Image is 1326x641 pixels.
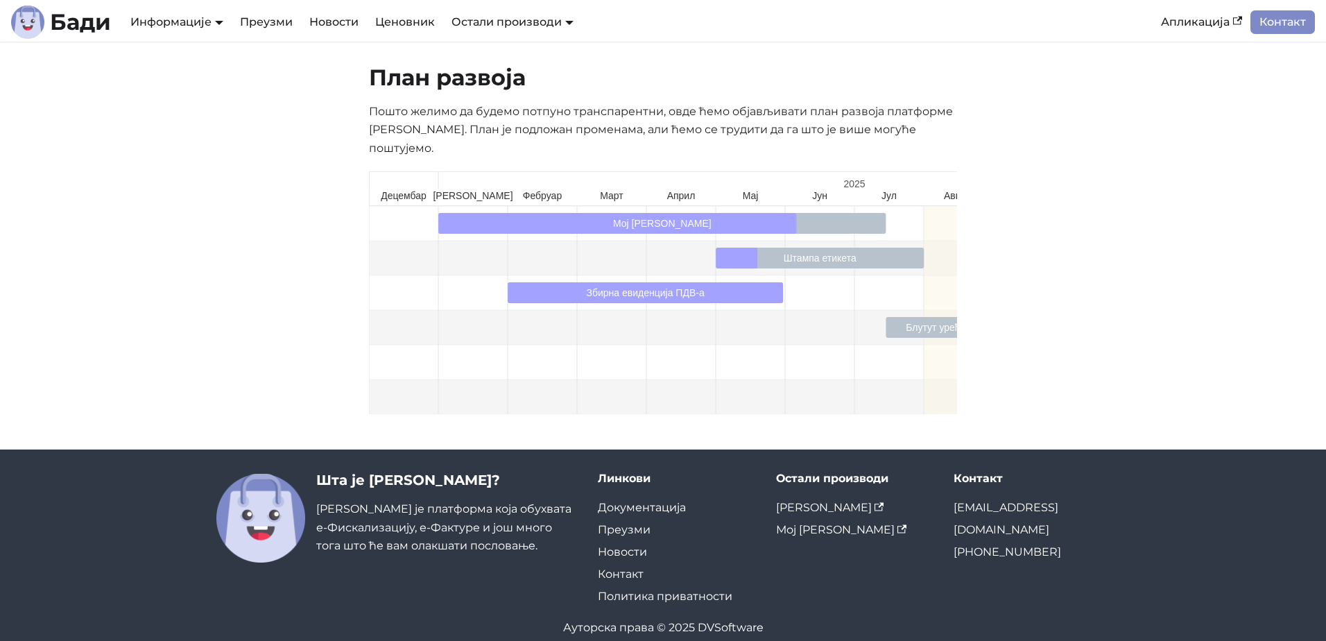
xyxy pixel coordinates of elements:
div: Ауторска права © 2025 DVSoftware [216,619,1110,637]
img: Бади [216,474,305,563]
a: Преузми [598,523,651,536]
div: Линкови [598,472,754,486]
a: Ценовник [367,10,443,34]
a: Политика приватности [598,590,732,603]
a: Апликација [1153,10,1250,34]
a: Остали производи [451,15,574,28]
a: [PHONE_NUMBER] [954,545,1061,558]
p: Пошто желимо да будемо потпуно транспарентни, овде ћемо објављивати план развоја платформе [PERSO... [369,103,957,157]
a: Документација [598,501,686,514]
a: [EMAIL_ADDRESS][DOMAIN_NAME] [954,501,1058,536]
a: Новости [598,545,647,558]
a: ЛогоБади [11,6,111,39]
div: [PERSON_NAME] је платформа која обухвата е-Фискализацију, е-Фактуре и још много тога што ће вам о... [316,472,576,563]
h3: Шта је [PERSON_NAME]? [316,472,576,489]
div: Контакт [954,472,1110,486]
a: Контакт [1250,10,1315,34]
a: Контакт [598,567,644,581]
b: Бади [50,11,111,33]
a: Новости [301,10,367,34]
div: Остали производи [776,472,932,486]
img: Лого [11,6,44,39]
a: [PERSON_NAME] [776,501,884,514]
a: Мој [PERSON_NAME] [776,523,907,536]
h1: План развоја [369,64,957,92]
a: Информације [130,15,223,28]
a: Преузми [232,10,301,34]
